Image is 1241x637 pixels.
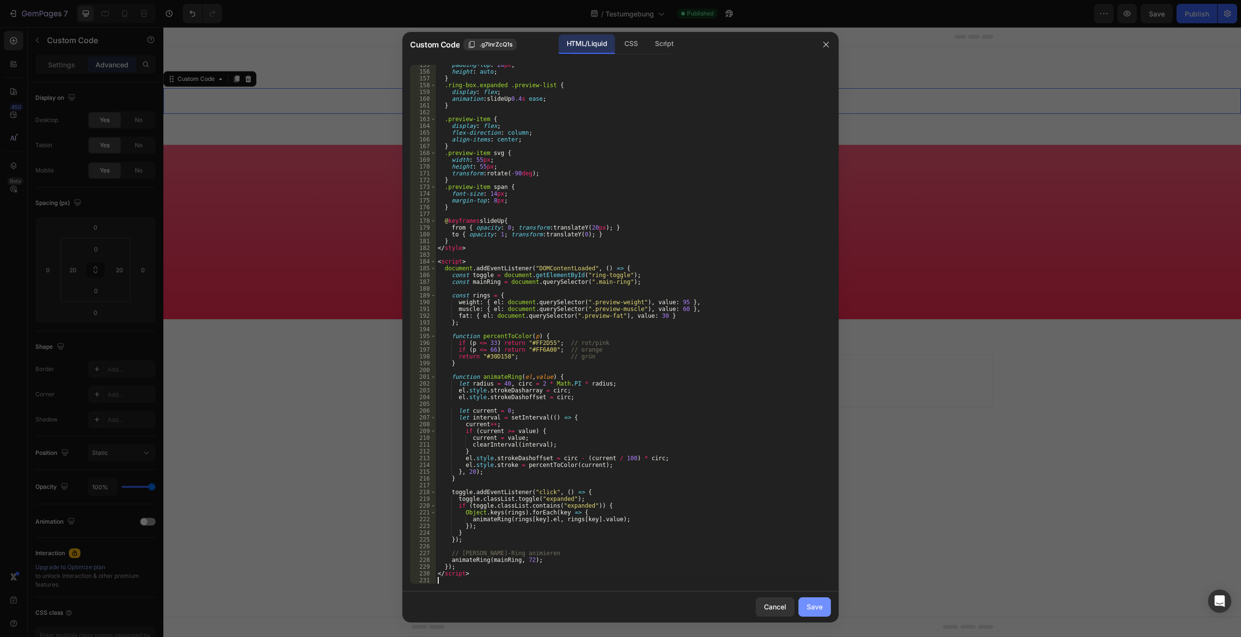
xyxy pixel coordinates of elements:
[410,496,436,502] div: 219
[647,34,681,54] div: Script
[1208,590,1231,613] div: Open Intercom Messenger
[410,333,436,340] div: 195
[410,184,436,190] div: 173
[463,39,517,50] button: .g7lnrZcQ1s
[410,502,436,509] div: 220
[410,441,436,448] div: 211
[410,265,436,272] div: 185
[10,69,1068,79] p: Publish the page to see the content.
[559,34,615,54] div: HTML/Liquid
[410,346,436,353] div: 197
[410,367,436,373] div: 200
[582,343,641,354] div: Add blank section
[410,387,436,394] div: 203
[807,602,823,612] div: Save
[10,43,1068,53] p: Publish the page to see the content.
[410,218,436,224] div: 178
[410,143,436,150] div: 167
[509,356,561,364] span: from URL or image
[410,231,436,238] div: 180
[410,529,436,536] div: 224
[617,34,645,54] div: CSS
[410,489,436,496] div: 218
[410,570,436,577] div: 230
[410,238,436,245] div: 181
[410,95,436,102] div: 160
[798,597,831,617] button: Save
[410,75,436,82] div: 157
[12,47,53,56] div: Custom Code
[410,102,436,109] div: 161
[410,129,436,136] div: 165
[410,509,436,516] div: 221
[410,211,436,218] div: 177
[410,62,436,68] div: 155
[410,435,436,441] div: 210
[410,462,436,468] div: 214
[410,340,436,346] div: 196
[410,543,436,550] div: 226
[410,563,436,570] div: 229
[410,116,436,123] div: 163
[410,421,436,428] div: 208
[410,577,436,584] div: 231
[410,245,436,251] div: 182
[410,468,436,475] div: 215
[410,299,436,306] div: 190
[410,394,436,401] div: 204
[410,306,436,312] div: 191
[410,536,436,543] div: 225
[410,414,436,421] div: 207
[430,356,496,364] span: inspired by CRO experts
[410,170,436,177] div: 171
[410,455,436,462] div: 213
[410,428,436,435] div: 209
[410,89,436,95] div: 159
[410,380,436,387] div: 202
[410,285,436,292] div: 188
[516,322,562,332] span: Add section
[410,150,436,156] div: 168
[410,204,436,211] div: 176
[756,597,795,617] button: Cancel
[479,40,512,49] span: .g7lnrZcQ1s
[410,251,436,258] div: 183
[410,523,436,529] div: 223
[410,319,436,326] div: 193
[410,258,436,265] div: 184
[410,177,436,184] div: 172
[410,292,436,299] div: 189
[410,109,436,116] div: 162
[410,197,436,204] div: 175
[410,550,436,557] div: 227
[410,326,436,333] div: 194
[410,475,436,482] div: 216
[410,353,436,360] div: 198
[410,163,436,170] div: 170
[410,39,460,50] span: Custom Code
[764,602,786,612] div: Cancel
[410,224,436,231] div: 179
[410,407,436,414] div: 206
[410,312,436,319] div: 192
[510,343,561,354] div: Generate layout
[410,82,436,89] div: 158
[410,401,436,407] div: 205
[410,557,436,563] div: 228
[410,482,436,489] div: 217
[410,448,436,455] div: 212
[410,123,436,129] div: 164
[410,373,436,380] div: 201
[410,190,436,197] div: 174
[410,360,436,367] div: 199
[410,516,436,523] div: 222
[410,272,436,279] div: 186
[434,343,493,354] div: Choose templates
[410,156,436,163] div: 169
[410,68,436,75] div: 156
[410,136,436,143] div: 166
[574,356,647,364] span: then drag & drop elements
[410,279,436,285] div: 187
